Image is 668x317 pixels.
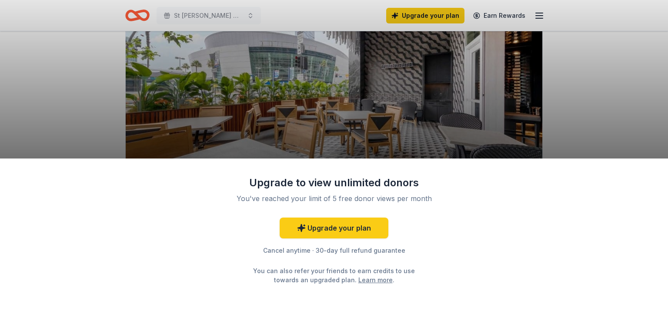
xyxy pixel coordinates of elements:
a: Learn more [358,275,393,284]
div: Upgrade to view unlimited donors [221,176,447,190]
div: You can also refer your friends to earn credits to use towards an upgraded plan. . [245,266,423,284]
div: Cancel anytime · 30-day full refund guarantee [221,245,447,256]
div: You've reached your limit of 5 free donor views per month [231,193,437,204]
a: Upgrade your plan [280,218,388,238]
